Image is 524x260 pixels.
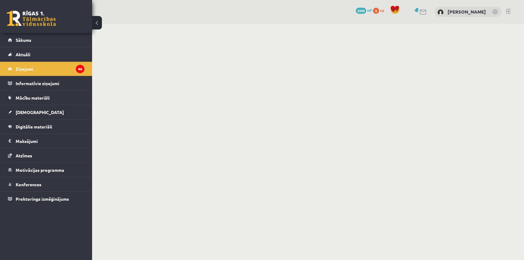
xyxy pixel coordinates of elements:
a: Motivācijas programma [8,163,84,177]
a: Aktuāli [8,47,84,61]
a: Digitālie materiāli [8,120,84,134]
a: [DEMOGRAPHIC_DATA] [8,105,84,119]
legend: Maksājumi [16,134,84,148]
span: Mācību materiāli [16,95,50,100]
span: 2999 [356,8,366,14]
a: Atzīmes [8,148,84,163]
img: Ārons Roderts [437,9,444,15]
span: Sākums [16,37,31,43]
a: Ziņojumi46 [8,62,84,76]
span: Konferences [16,182,41,187]
legend: Ziņojumi [16,62,84,76]
a: Mācību materiāli [8,91,84,105]
a: Informatīvie ziņojumi [8,76,84,90]
a: Konferences [8,177,84,191]
a: 0 xp [373,8,387,13]
a: Maksājumi [8,134,84,148]
a: Sākums [8,33,84,47]
span: 0 [373,8,379,14]
span: Digitālie materiāli [16,124,52,129]
span: [DEMOGRAPHIC_DATA] [16,109,64,115]
span: Proktoringa izmēģinājums [16,196,69,202]
span: Atzīmes [16,153,32,158]
span: Aktuāli [16,52,30,57]
a: 2999 mP [356,8,372,13]
legend: Informatīvie ziņojumi [16,76,84,90]
span: mP [367,8,372,13]
a: Proktoringa izmēģinājums [8,192,84,206]
a: [PERSON_NAME] [448,9,486,15]
span: Motivācijas programma [16,167,64,173]
i: 46 [76,65,84,73]
span: xp [380,8,384,13]
a: Rīgas 1. Tālmācības vidusskola [7,11,56,26]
